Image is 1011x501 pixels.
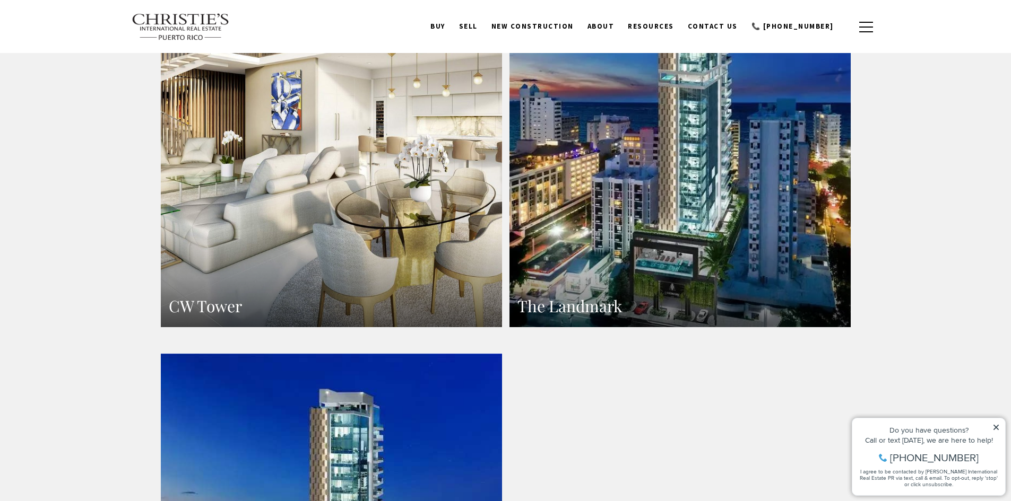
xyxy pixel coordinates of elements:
a: SELL [452,16,485,37]
div: Do you have questions? [11,24,153,31]
span: New Construction [491,22,574,31]
span: I agree to be contacted by [PERSON_NAME] International Real Estate PR via text, call & email. To ... [13,65,151,85]
a: call 9393373000 [745,16,841,37]
span: [PHONE_NUMBER] [44,50,132,60]
a: Contact Us [681,16,745,37]
a: About [581,16,621,37]
span: Contact Us [688,22,738,31]
button: button [852,12,880,42]
h3: CW Tower [169,296,494,317]
a: search [841,21,852,33]
h3: The Landmark [517,296,843,317]
a: Resources [621,16,681,37]
div: Call or text [DATE], we are here to help! [11,34,153,41]
img: Christie's International Real Estate text transparent background [132,13,230,41]
span: 📞 [PHONE_NUMBER] [751,22,834,31]
a: New Construction [485,16,581,37]
a: BUY [424,16,452,37]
